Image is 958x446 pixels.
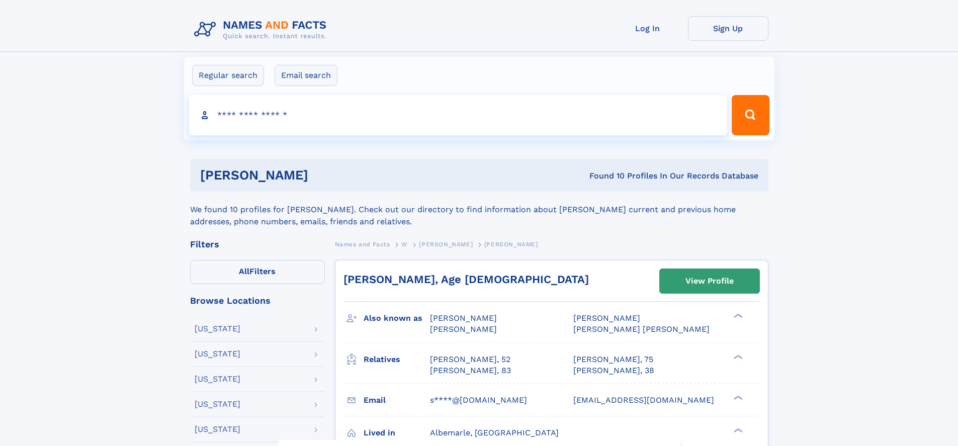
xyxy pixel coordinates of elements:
h3: Email [364,392,430,409]
a: Sign Up [688,16,768,41]
a: [PERSON_NAME] [419,238,473,250]
a: [PERSON_NAME], 52 [430,354,510,365]
div: [US_STATE] [195,375,240,383]
span: Albemarle, [GEOGRAPHIC_DATA] [430,428,559,437]
a: W [401,238,408,250]
a: Names and Facts [335,238,390,250]
div: View Profile [685,270,734,293]
a: [PERSON_NAME], 38 [573,365,654,376]
label: Regular search [192,65,264,86]
div: [US_STATE] [195,325,240,333]
span: [PERSON_NAME] [430,324,497,334]
span: [PERSON_NAME] [419,241,473,248]
label: Email search [275,65,337,86]
div: ❯ [731,394,743,401]
div: ❯ [731,353,743,360]
h1: [PERSON_NAME] [200,169,449,182]
div: Filters [190,240,325,249]
div: ❯ [731,313,743,319]
div: [US_STATE] [195,425,240,433]
a: View Profile [660,269,759,293]
span: [PERSON_NAME] [484,241,538,248]
div: [US_STATE] [195,350,240,358]
div: We found 10 profiles for [PERSON_NAME]. Check out our directory to find information about [PERSON... [190,192,768,228]
span: [PERSON_NAME] [430,313,497,323]
a: [PERSON_NAME], 83 [430,365,511,376]
span: [PERSON_NAME] [PERSON_NAME] [573,324,710,334]
h3: Lived in [364,424,430,441]
img: Logo Names and Facts [190,16,335,43]
h3: Also known as [364,310,430,327]
span: [EMAIL_ADDRESS][DOMAIN_NAME] [573,395,714,405]
span: W [401,241,408,248]
a: [PERSON_NAME], 75 [573,354,653,365]
div: ❯ [731,427,743,433]
button: Search Button [732,95,769,135]
div: Found 10 Profiles In Our Records Database [449,170,758,182]
h3: Relatives [364,351,430,368]
div: [US_STATE] [195,400,240,408]
input: search input [189,95,728,135]
span: [PERSON_NAME] [573,313,640,323]
label: Filters [190,260,325,284]
div: Browse Locations [190,296,325,305]
a: Log In [607,16,688,41]
a: [PERSON_NAME], Age [DEMOGRAPHIC_DATA] [343,273,589,286]
span: All [239,266,249,276]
